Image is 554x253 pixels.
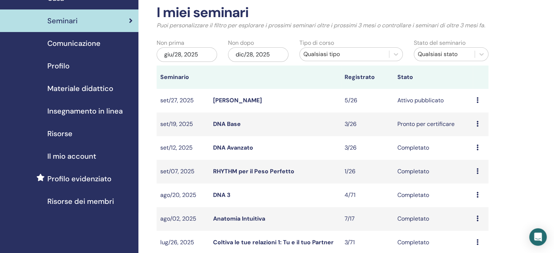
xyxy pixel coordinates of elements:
td: 3/26 [341,136,394,160]
h2: I miei seminari [157,4,488,21]
th: Seminario [157,66,209,89]
a: [PERSON_NAME] [213,96,262,104]
td: Completato [394,136,473,160]
label: Tipo di corso [299,39,334,47]
a: DNA Avanzato [213,144,253,151]
span: Risorse [47,128,72,139]
span: Seminari [47,15,78,26]
td: ago/20, 2025 [157,183,209,207]
td: set/19, 2025 [157,112,209,136]
div: dic/28, 2025 [228,47,288,62]
span: Risorse dei membri [47,196,114,207]
a: RHYTHM per il Peso Perfetto [213,167,294,175]
span: Insegnamento in linea [47,106,123,116]
span: Profilo evidenziato [47,173,111,184]
td: 1/26 [341,160,394,183]
a: Coltiva le tue relazioni 1: Tu e il tuo Partner [213,238,334,246]
td: ago/02, 2025 [157,207,209,231]
p: Puoi personalizzare il filtro per esplorare i prossimi seminari oltre i prossimi 3 mesi o control... [157,21,488,30]
span: Comunicazione [47,38,101,49]
td: Pronto per certificare [394,112,473,136]
td: Completato [394,160,473,183]
td: 5/26 [341,89,394,112]
td: set/07, 2025 [157,160,209,183]
div: giu/28, 2025 [157,47,217,62]
label: Non prima [157,39,184,47]
td: Attivo pubblicato [394,89,473,112]
span: Profilo [47,60,70,71]
th: Stato [394,66,473,89]
td: set/12, 2025 [157,136,209,160]
label: Stato del seminario [414,39,465,47]
td: Completato [394,183,473,207]
a: DNA Base [213,120,241,128]
span: Il mio account [47,151,96,162]
a: DNA 3 [213,191,231,199]
a: Anatomia Intuitiva [213,215,265,222]
td: 4/71 [341,183,394,207]
span: Materiale didattico [47,83,113,94]
div: Open Intercom Messenger [529,228,547,246]
label: Non dopo [228,39,254,47]
td: 7/17 [341,207,394,231]
td: 3/26 [341,112,394,136]
div: Qualsiasi stato [418,50,471,59]
td: Completato [394,207,473,231]
div: Qualsiasi tipo [303,50,385,59]
th: Registrato [341,66,394,89]
td: set/27, 2025 [157,89,209,112]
